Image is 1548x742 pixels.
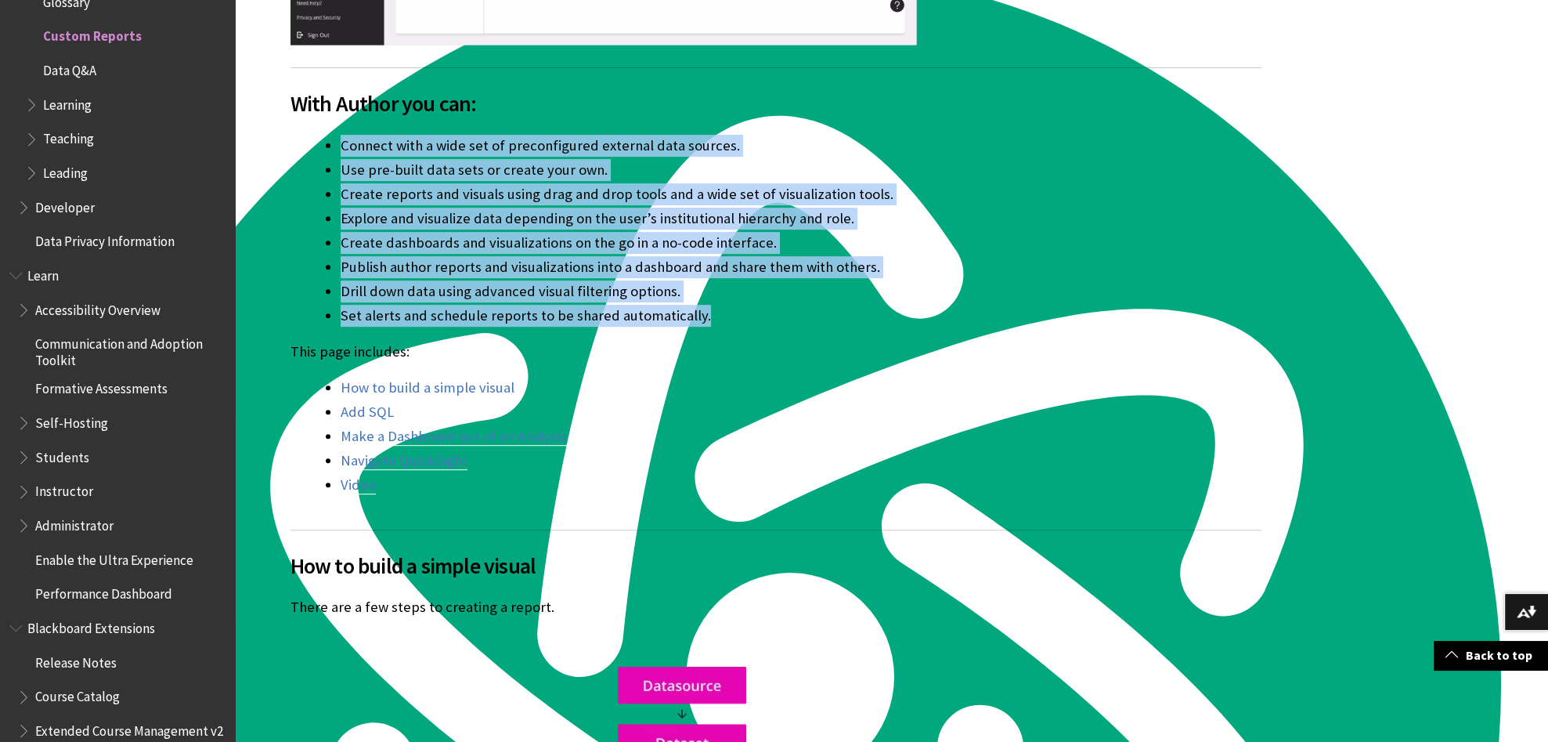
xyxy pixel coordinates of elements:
[43,92,92,113] span: Learning
[27,262,59,284] span: Learn
[35,376,168,397] span: Formative Assessments
[341,378,514,397] a: How to build a simple visual
[35,684,120,705] span: Course Catalog
[9,262,226,607] nav: Book outline for Blackboard Learn Help
[341,403,394,422] a: Add SQL
[341,256,1261,278] li: Publish author reports and visualizations into a dashboard and share them with others.
[35,194,95,215] span: Developer
[43,24,142,45] span: Custom Reports
[35,512,114,534] span: Administrator
[35,297,161,318] span: Accessibility Overview
[290,549,1261,582] span: How to build a simple visual
[290,597,1261,617] p: There are a few steps to creating a report.
[341,476,376,494] a: Video
[1434,641,1548,670] a: Back to top
[35,331,224,368] span: Communication and Adoption Toolkit
[35,410,108,431] span: Self-Hosting
[341,159,1261,181] li: Use pre-built data sets or create your own.
[341,208,1261,230] li: Explore and visualize data depending on the user’s institutional hierarchy and role.
[35,581,172,603] span: Performance Dashboard
[35,479,93,500] span: Instructor
[43,160,88,181] span: Leading
[341,183,1261,205] li: Create reports and visuals using drag and drop tools and a wide set of visualization tools.
[27,615,155,636] span: Blackboard Extensions
[341,135,1261,157] li: Connect with a wide set of preconfigured external data sources.
[35,718,223,739] span: Extended Course Management v2
[35,650,117,671] span: Release Notes
[290,342,1261,362] p: This page includes:
[43,57,96,78] span: Data Q&A
[35,444,89,465] span: Students
[35,547,193,568] span: Enable the Ultra Experience
[341,305,1261,327] li: Set alerts and schedule reports to be shared automatically.
[35,229,175,250] span: Data Privacy Information
[341,232,1261,254] li: Create dashboards and visualizations on the go in a no-code interface.
[290,87,1261,120] span: With Author you can:
[341,281,1261,302] li: Drill down data using advanced visual filtering options.
[341,451,467,470] a: Navigate QuickSight
[43,126,94,147] span: Teaching
[341,427,567,446] a: Make a Dashboard out of an Analysis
